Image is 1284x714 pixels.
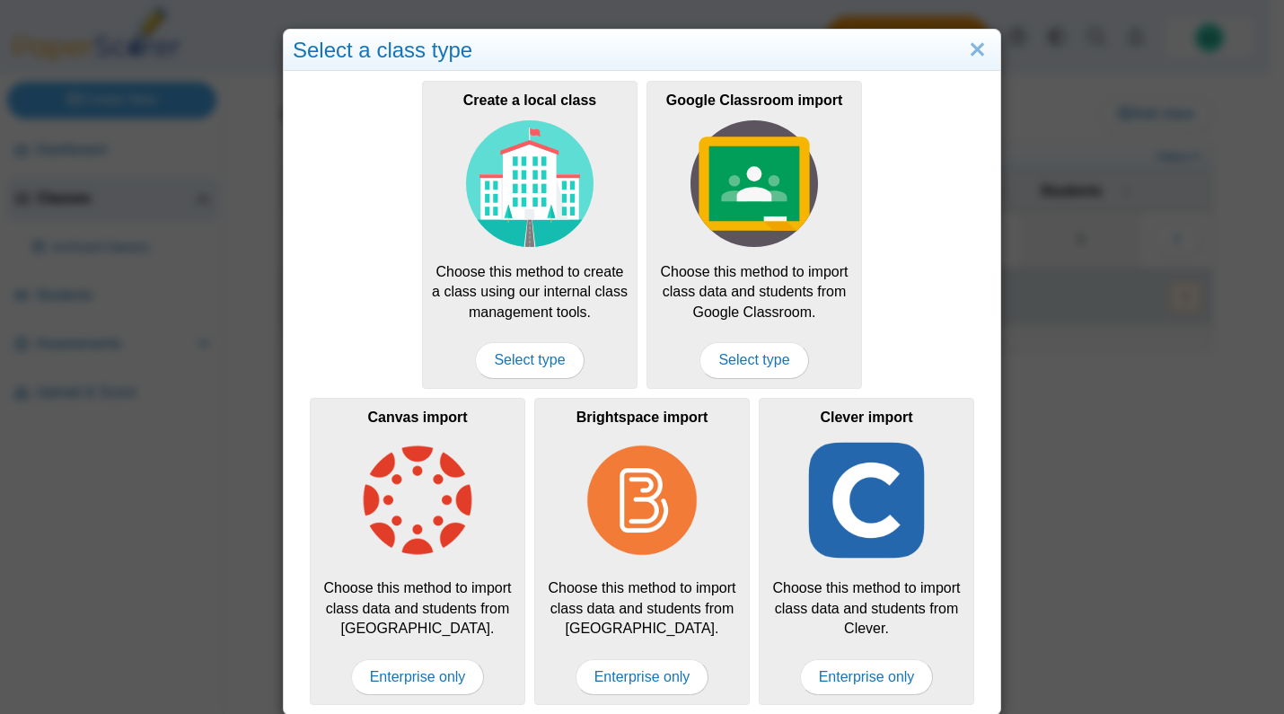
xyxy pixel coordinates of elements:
b: Brightspace import [576,410,708,425]
div: Choose this method to import class data and students from [GEOGRAPHIC_DATA]. [534,398,750,705]
a: Close [963,35,991,66]
b: Canvas import [367,410,467,425]
div: Choose this method to import class data and students from [GEOGRAPHIC_DATA]. [310,398,525,705]
span: Enterprise only [576,659,709,695]
b: Create a local class [463,93,597,108]
span: Select type [475,342,584,378]
div: Choose this method to import class data and students from Clever. [759,398,974,705]
img: class-type-local.svg [466,120,594,248]
a: Create a local class Choose this method to create a class using our internal class management too... [422,81,638,388]
img: class-type-brightspace.png [578,436,706,564]
span: Enterprise only [351,659,485,695]
span: Select type [699,342,808,378]
b: Clever import [820,410,912,425]
b: Google Classroom import [666,93,842,108]
img: class-type-canvas.png [354,436,481,564]
span: Enterprise only [800,659,934,695]
div: Select a class type [284,30,1000,72]
div: Choose this method to create a class using our internal class management tools. [422,81,638,388]
img: class-type-google-classroom.svg [690,120,818,248]
div: Choose this method to import class data and students from Google Classroom. [646,81,862,388]
img: class-type-clever.png [803,436,930,564]
a: Google Classroom import Choose this method to import class data and students from Google Classroo... [646,81,862,388]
